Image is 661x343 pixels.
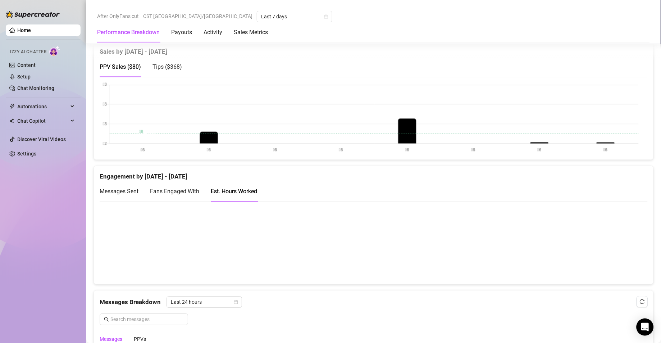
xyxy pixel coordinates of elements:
div: Payouts [171,28,192,37]
img: AI Chatter [49,46,60,56]
a: Home [17,27,31,33]
span: Tips ( $368 ) [152,64,182,71]
span: Chat Copilot [17,115,68,127]
a: Content [17,62,36,68]
span: Last 7 days [261,11,328,22]
div: Engagement by [DATE] - [DATE] [100,166,648,182]
span: reload [640,299,645,304]
a: Setup [17,74,31,80]
input: Search messages [110,316,184,324]
span: Messages Sent [100,188,138,195]
div: Sales by [DATE] - [DATE] [100,41,648,57]
span: Automations [17,101,68,112]
div: Sales Metrics [234,28,268,37]
span: search [104,317,109,322]
img: Chat Copilot [9,118,14,123]
span: PPV Sales ( $80 ) [100,64,141,71]
a: Chat Monitoring [17,85,54,91]
img: logo-BBDzfeDw.svg [6,11,60,18]
span: calendar [324,14,328,19]
div: Performance Breakdown [97,28,160,37]
span: Fans Engaged With [150,188,199,195]
span: calendar [234,300,238,304]
span: CST [GEOGRAPHIC_DATA]/[GEOGRAPHIC_DATA] [143,11,252,22]
a: Settings [17,151,36,157]
span: thunderbolt [9,104,15,109]
span: After OnlyFans cut [97,11,139,22]
div: Activity [204,28,222,37]
a: Discover Viral Videos [17,136,66,142]
span: Izzy AI Chatter [10,49,46,55]
div: Messages Breakdown [100,297,648,308]
span: Last 24 hours [171,297,238,308]
div: Open Intercom Messenger [637,319,654,336]
div: Est. Hours Worked [211,187,257,196]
